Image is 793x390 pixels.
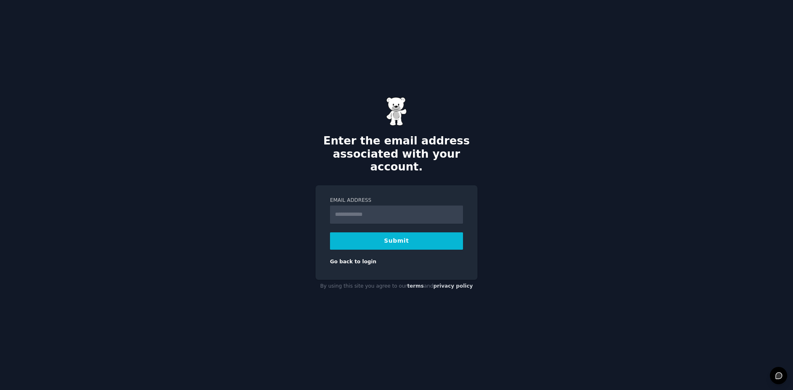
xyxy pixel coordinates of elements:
[330,232,463,250] button: Submit
[316,135,477,174] h2: Enter the email address associated with your account.
[386,97,407,126] img: Gummy Bear
[407,283,424,289] a: terms
[316,280,477,293] div: By using this site you agree to our and
[433,283,473,289] a: privacy policy
[330,197,463,204] label: Email Address
[330,259,376,265] a: Go back to login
